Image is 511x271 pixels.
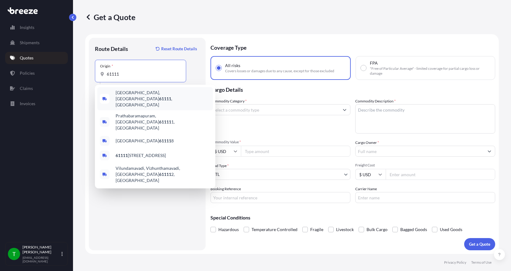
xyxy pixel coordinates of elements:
b: 61111 [116,153,128,158]
span: Freight Cost [355,163,495,168]
input: Type amount [241,146,350,157]
span: Used Goods [440,225,462,234]
input: Your internal reference [210,192,350,203]
span: Covers losses or damages due to any cause, except for those excluded [225,69,334,73]
p: Policies [20,70,35,76]
span: T [12,251,16,257]
input: Select a commodity type [211,104,339,115]
span: Bagged Goods [400,225,427,234]
input: Origin [107,71,179,77]
span: [GEOGRAPHIC_DATA], [GEOGRAPHIC_DATA] , [GEOGRAPHIC_DATA] [116,90,210,108]
span: Hazardous [218,225,239,234]
b: 61111 [159,119,171,124]
span: [GEOGRAPHIC_DATA] 8 [116,138,174,144]
p: Get a Quote [85,12,135,22]
input: Enter amount [386,169,495,180]
span: LTL [213,171,220,177]
p: Quotes [20,55,33,61]
label: Cargo Owner [355,140,379,146]
span: Commodity Value [210,140,350,144]
div: Show suggestions [95,85,215,188]
span: FPA [370,60,378,66]
p: Terms of Use [471,260,492,265]
b: 61111 [159,172,171,177]
p: Invoices [20,101,35,107]
p: Get a Quote [469,241,490,247]
span: [STREET_ADDRESS] [116,152,166,159]
span: Temperature Controlled [252,225,297,234]
p: [PERSON_NAME] [PERSON_NAME] [23,245,60,255]
p: Privacy Policy [444,260,466,265]
p: Special Conditions [210,215,495,220]
div: Origin [100,64,113,69]
span: Fragile [310,225,323,234]
p: Route Details [95,45,128,52]
span: Prathabaramapuram, [GEOGRAPHIC_DATA] 1, [GEOGRAPHIC_DATA] [116,113,210,131]
label: Carrier Name [355,186,377,192]
input: Full name [356,146,484,157]
label: Commodity Description [355,98,396,104]
span: Livestock [336,225,354,234]
label: Booking Reference [210,186,241,192]
p: Reset Route Details [161,46,197,52]
p: Coverage Type [210,38,495,56]
button: Show suggestions [339,104,350,115]
p: Cargo Details [210,80,495,98]
p: Insights [20,24,34,30]
p: Shipments [20,40,40,46]
input: Enter name [355,192,495,203]
span: All risks [225,62,240,69]
b: 61111 [159,138,171,143]
span: Bulk Cargo [367,225,388,234]
label: Commodity Category [210,98,247,104]
span: Load Type [210,163,229,169]
button: Show suggestions [484,146,495,157]
p: [EMAIL_ADDRESS][DOMAIN_NAME] [23,256,60,263]
b: 61111 [159,96,171,101]
span: "Free of Particular Average" - limited coverage for partial cargo loss or damage [370,66,490,76]
p: Claims [20,85,33,91]
span: Vilundamavadi, Vizhunthamavadi, [GEOGRAPHIC_DATA] 2, [GEOGRAPHIC_DATA] [116,165,210,184]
